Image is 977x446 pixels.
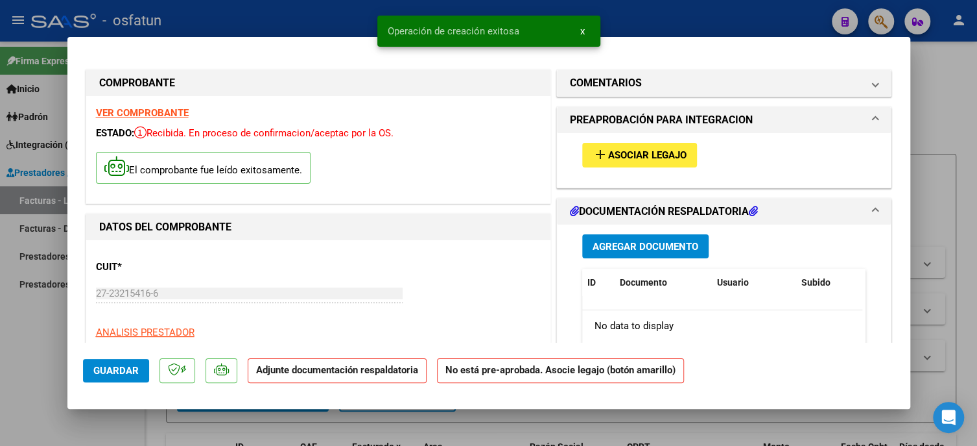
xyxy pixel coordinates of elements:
strong: DATOS DEL COMPROBANTE [99,221,231,233]
span: Guardar [93,365,139,377]
a: VER COMPROBANTE [96,107,189,119]
mat-expansion-panel-header: DOCUMENTACIÓN RESPALDATORIA [557,199,891,225]
span: Asociar Legajo [608,150,687,162]
span: Recibida. En proceso de confirmacion/aceptac por la OS. [134,127,394,139]
datatable-header-cell: ID [582,269,615,297]
strong: No está pre-aprobada. Asocie legajo (botón amarillo) [437,358,684,384]
p: El comprobante fue leído exitosamente. [96,152,311,184]
mat-expansion-panel-header: COMENTARIOS [557,70,891,96]
button: Asociar Legajo [582,143,697,167]
div: PREAPROBACIÓN PARA INTEGRACION [557,133,891,187]
strong: COMPROBANTE [99,77,175,89]
span: ESTADO: [96,127,134,139]
strong: Adjunte documentación respaldatoria [256,364,418,376]
div: Open Intercom Messenger [933,402,964,433]
datatable-header-cell: Subido [796,269,861,297]
h1: PREAPROBACIÓN PARA INTEGRACION [570,112,753,128]
span: Operación de creación exitosa [388,25,519,38]
h1: COMENTARIOS [570,75,642,91]
datatable-header-cell: Documento [615,269,712,297]
span: x [580,25,585,37]
span: Documento [620,277,667,288]
datatable-header-cell: Acción [861,269,926,297]
mat-expansion-panel-header: PREAPROBACIÓN PARA INTEGRACION [557,107,891,133]
p: CUIT [96,260,230,275]
span: Subido [801,277,830,288]
datatable-header-cell: Usuario [712,269,796,297]
button: Guardar [83,359,149,382]
span: Agregar Documento [593,241,698,253]
span: Usuario [717,277,749,288]
mat-icon: add [593,147,608,162]
span: ID [587,277,596,288]
span: ANALISIS PRESTADOR [96,327,194,338]
h1: DOCUMENTACIÓN RESPALDATORIA [570,204,758,219]
div: No data to display [582,310,862,343]
button: x [570,19,595,43]
button: Agregar Documento [582,234,709,258]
